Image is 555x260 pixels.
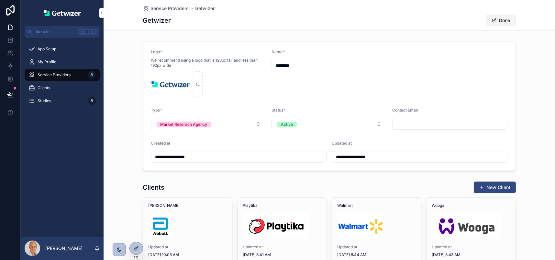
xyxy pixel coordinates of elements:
span: Created at [151,141,171,146]
span: Status [272,108,283,112]
span: Updated at [149,244,227,250]
a: Studies8 [25,95,100,107]
span: Updated at [243,244,321,250]
span: [DATE] 10:05 AM [149,252,227,257]
span: App Setup [38,46,56,52]
button: New Client [474,182,516,193]
img: walmart.png [338,213,384,239]
a: App Setup [25,43,100,55]
img: ABBOTT-LOGO_QznR2ZI.jpg [149,213,172,239]
img: Playtika-1.png [243,213,309,239]
button: Done [486,15,516,26]
span: Playtika [243,203,321,208]
a: Service Providers6 [25,69,100,81]
span: K [91,29,96,34]
span: Updated at [432,244,510,250]
div: Active [281,122,293,127]
span: Name [272,49,283,54]
img: Wooga.png [432,213,501,239]
div: scrollable content [21,38,104,117]
span: [DATE] 8:43 AM [432,252,510,257]
span: [DATE] 8:44 AM [338,252,416,257]
span: Jump to... [35,29,76,34]
span: Updated at [338,244,416,250]
img: self-service-demo-platform-logo.png [151,71,190,97]
a: Getwizer [195,5,215,12]
span: Updated at [332,141,352,146]
span: Service Providers [151,5,189,12]
span: [PERSON_NAME] [149,203,227,208]
p: [PERSON_NAME] [45,245,83,252]
span: Clients [38,85,50,90]
span: Logo [151,49,160,54]
button: Jump to...CtrlK [25,26,100,38]
h1: Getwizer [143,16,171,25]
div: Market Reserach Agency [161,122,207,127]
span: Walmart [338,203,416,208]
a: Service Providers [143,5,189,12]
div: 6 [88,71,96,79]
span: My Profile [38,59,56,65]
a: My Profile [25,56,100,68]
img: App logo [44,10,81,16]
h1: Clients [143,183,165,192]
span: Wooga [432,203,510,208]
span: Studies [38,98,51,103]
span: We recommend using a logo that is 128px tall and less than 192px wide [151,58,267,68]
span: [DATE] 8:41 AM [243,252,321,257]
button: Select Button [151,118,267,130]
button: Select Button [272,118,387,130]
span: Service Providers [38,72,71,77]
span: Type [151,108,160,112]
span: Ctrl [78,29,90,35]
div: 8 [88,97,96,105]
a: Clients [25,82,100,94]
span: Contact Email [392,108,418,112]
